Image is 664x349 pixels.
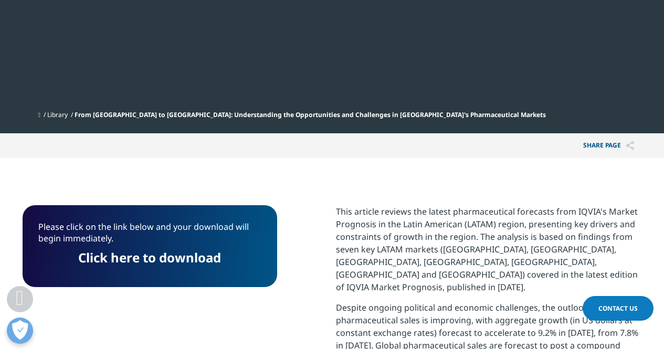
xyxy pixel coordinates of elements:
[47,110,68,119] a: Library
[7,318,33,344] button: Open Preferences
[75,110,546,119] span: From [GEOGRAPHIC_DATA] to [GEOGRAPHIC_DATA]: Understanding the Opportunities and Challenges in [G...
[583,296,654,321] a: Contact Us
[626,141,634,150] img: Share PAGE
[38,221,261,252] p: Please click on the link below and your download will begin immediately.
[575,133,642,158] p: Share PAGE
[336,205,642,301] p: This article reviews the latest pharmaceutical forecasts from IQVIA's Market Prognosis in the Lat...
[78,249,221,266] a: Click here to download
[598,304,638,313] span: Contact Us
[575,133,642,158] button: Share PAGEShare PAGE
